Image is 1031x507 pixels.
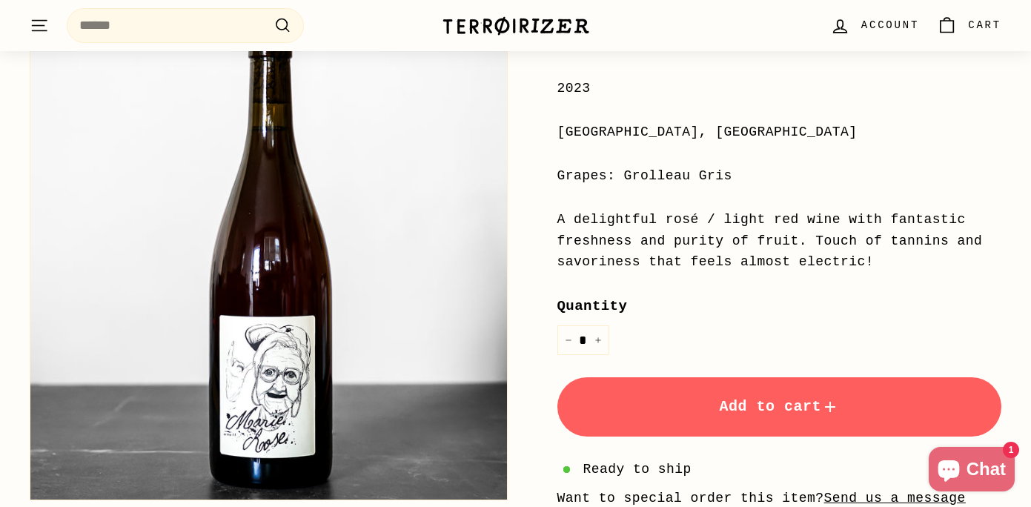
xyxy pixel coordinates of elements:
button: Increase item quantity by one [587,325,609,356]
div: Grapes: Grolleau Gris [557,165,1002,187]
inbox-online-store-chat: Shopify online store chat [924,447,1019,495]
button: Reduce item quantity by one [557,325,580,356]
label: Quantity [557,295,1002,317]
div: 2023 [557,78,1002,99]
a: Send us a message [824,491,966,506]
button: Add to cart [557,377,1002,437]
input: quantity [557,325,609,356]
div: A delightful rosé / light red wine with fantastic freshness and purity of fruit. Touch of tannins... [557,209,1002,273]
span: Account [861,17,919,33]
div: [GEOGRAPHIC_DATA], [GEOGRAPHIC_DATA] [557,122,1002,143]
a: Account [821,4,928,47]
a: Cart [928,4,1010,47]
span: Add to cart [719,398,839,415]
span: Ready to ship [583,459,692,480]
span: Cart [968,17,1001,33]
